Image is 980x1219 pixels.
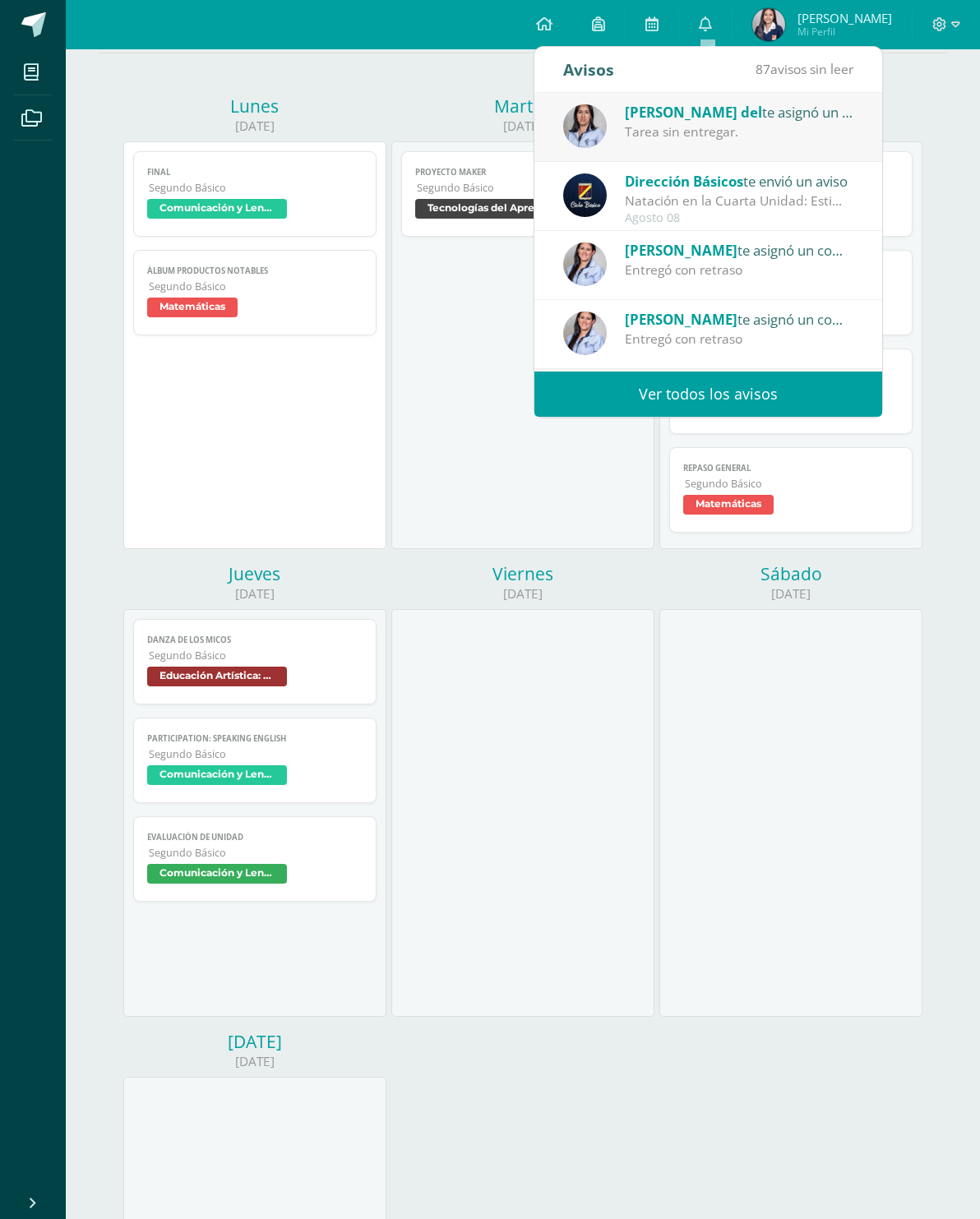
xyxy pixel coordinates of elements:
[133,718,376,803] a: Participation: Speaking EnglishSegundo BásicoComunicación y Lenguaje Idioma Extranjero Inglés
[147,199,287,219] span: Comunicación y Lenguaje Idioma Extranjero Inglés
[659,585,922,603] div: [DATE]
[391,562,654,585] div: Viernes
[625,101,853,122] div: te asignó un comentario en 'Factorizando Trinomio Cuadrado Perfecto' para 'Matemáticas'
[149,846,362,860] span: Segundo Básico
[415,167,630,178] span: Proyecto Maker
[401,151,644,237] a: Proyecto MakerSegundo BásicoTecnologías del Aprendizaje y la Comunicación
[756,60,770,78] span: 87
[391,95,654,118] div: Martes
[147,667,287,686] span: Educación Artística: Educación Musical
[149,649,362,663] span: Segundo Básico
[625,172,743,191] span: Dirección Básicos
[147,765,287,785] span: Comunicación y Lenguaje Idioma Extranjero Inglés
[625,122,853,141] div: Tarea sin entregar.
[133,816,376,902] a: Evaluación de unidadSegundo BásicoComunicación y Lenguaje, Idioma Español
[625,310,737,329] span: [PERSON_NAME]
[625,239,853,261] div: te asignó un comentario en 'Páginas del libro Evolución y selección natural' para 'Ciencias Natur...
[625,192,853,210] div: Natación en la Cuarta Unidad: Estimados padres y madres de familia: Reciban un cordial saludo des...
[797,10,892,26] span: [PERSON_NAME]
[149,747,362,761] span: Segundo Básico
[797,25,892,39] span: Mi Perfil
[625,103,762,122] span: [PERSON_NAME] del
[563,47,614,92] div: Avisos
[133,619,376,704] a: Danza de los micosSegundo BásicoEducación Artística: Educación Musical
[752,8,785,41] img: 68bc2b8b3c956e66f054c01fba131ac1.png
[147,167,362,178] span: Final
[417,181,630,195] span: Segundo Básico
[683,495,774,515] span: Matemáticas
[625,170,853,192] div: te envió un aviso
[625,211,853,225] div: Agosto 08
[625,308,853,330] div: te asignó un comentario en 'Páginas del libro ecosistemas' para 'Ciencias Naturales'
[123,1053,386,1070] div: [DATE]
[391,118,654,135] div: [DATE]
[149,181,362,195] span: Segundo Básico
[683,463,898,473] span: Repaso General
[534,372,882,417] a: Ver todos los avisos
[685,477,898,491] span: Segundo Básico
[391,585,654,603] div: [DATE]
[123,95,386,118] div: Lunes
[659,562,922,585] div: Sábado
[415,199,555,219] span: Tecnologías del Aprendizaje y la Comunicación
[147,832,362,843] span: Evaluación de unidad
[756,60,853,78] span: avisos sin leer
[147,635,362,645] span: Danza de los micos
[147,864,287,884] span: Comunicación y Lenguaje, Idioma Español
[147,733,362,744] span: Participation: Speaking English
[625,241,737,260] span: [PERSON_NAME]
[669,447,912,533] a: Repaso GeneralSegundo BásicoMatemáticas
[563,104,607,148] img: 8adba496f07abd465d606718f465fded.png
[563,312,607,355] img: aa878318b5e0e33103c298c3b86d4ee8.png
[123,585,386,603] div: [DATE]
[563,242,607,286] img: aa878318b5e0e33103c298c3b86d4ee8.png
[123,1030,386,1053] div: [DATE]
[133,151,376,237] a: FinalSegundo BásicoComunicación y Lenguaje Idioma Extranjero Inglés
[625,330,853,349] div: Entregó con retraso
[563,173,607,217] img: 0125c0eac4c50c44750533c4a7747585.png
[625,261,853,279] div: Entregó con retraso
[133,250,376,335] a: Álbum Productos NotablesSegundo BásicoMatemáticas
[147,266,362,276] span: Álbum Productos Notables
[147,298,238,317] span: Matemáticas
[123,562,386,585] div: Jueves
[149,279,362,293] span: Segundo Básico
[123,118,386,135] div: [DATE]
